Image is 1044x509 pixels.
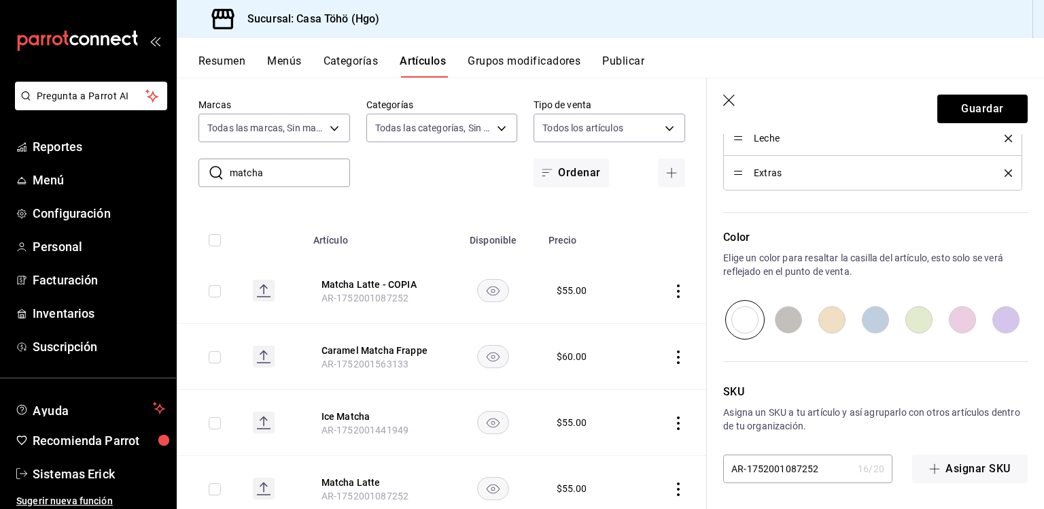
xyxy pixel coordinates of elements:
span: Recomienda Parrot [33,431,165,450]
button: actions [672,482,685,496]
span: AR-1752001441949 [321,425,408,436]
button: Grupos modificadores [468,54,580,78]
button: actions [672,284,685,298]
button: Guardar [937,95,1028,123]
button: availability-product [477,477,509,500]
button: Categorías [324,54,379,78]
button: Publicar [602,54,644,78]
button: edit-product-location [321,278,430,291]
button: availability-product [477,411,509,434]
span: Todas las categorías, Sin categoría [375,121,493,135]
span: Ayuda [33,400,147,416]
button: actions [672,350,685,364]
span: Personal [33,237,165,256]
p: SKU [723,384,1028,400]
span: Facturación [33,271,165,289]
div: $ 55.00 [557,416,587,429]
th: Disponible [447,214,540,258]
p: Color [723,229,1028,246]
span: AR-1752001087252 [321,293,408,303]
span: Suscripción [33,338,165,356]
span: Menú [33,171,165,189]
span: Pregunta a Parrot AI [37,89,146,103]
a: Pregunta a Parrot AI [10,99,167,113]
button: edit-product-location [321,344,430,357]
span: Configuración [33,204,165,223]
div: $ 55.00 [557,482,587,495]
button: edit-product-location [321,476,430,489]
button: Artículos [400,54,446,78]
span: Sistemas Erick [33,465,165,483]
label: Marcas [198,100,350,110]
button: Ordenar [534,159,608,187]
button: Pregunta a Parrot AI [15,82,167,110]
span: Todos los artículos [542,121,623,135]
label: Tipo de venta [534,100,685,110]
button: availability-product [477,279,509,302]
div: navigation tabs [198,54,1044,78]
label: Categorías [366,100,518,110]
span: Inventarios [33,304,165,323]
span: Extras [754,168,984,178]
span: Sugerir nueva función [16,494,165,508]
th: Precio [540,214,632,258]
button: availability-product [477,345,509,368]
button: open_drawer_menu [150,35,160,46]
div: $ 55.00 [557,284,587,297]
h3: Sucursal: Casa Töhö (Hgo) [237,11,379,27]
button: edit-product-location [321,410,430,423]
button: Menús [267,54,301,78]
th: Artículo [305,214,447,258]
span: Todas las marcas, Sin marca [207,121,325,135]
input: Buscar artículo [230,159,350,186]
p: Elige un color para resaltar la casilla del artículo, esto solo se verá reflejado en el punto de ... [723,251,1028,278]
div: $ 60.00 [557,350,587,363]
span: Leche [754,133,984,143]
p: Asigna un SKU a tu artículo y así agruparlo con otros artículos dentro de tu organización. [723,406,1028,433]
span: AR-1752001087252 [321,491,408,502]
button: delete [995,135,1012,142]
button: Asignar SKU [912,455,1028,483]
button: delete [995,169,1012,177]
span: Reportes [33,137,165,156]
button: actions [672,416,685,430]
span: AR-1752001563133 [321,359,408,370]
div: 16 / 20 [858,462,884,476]
button: Resumen [198,54,245,78]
